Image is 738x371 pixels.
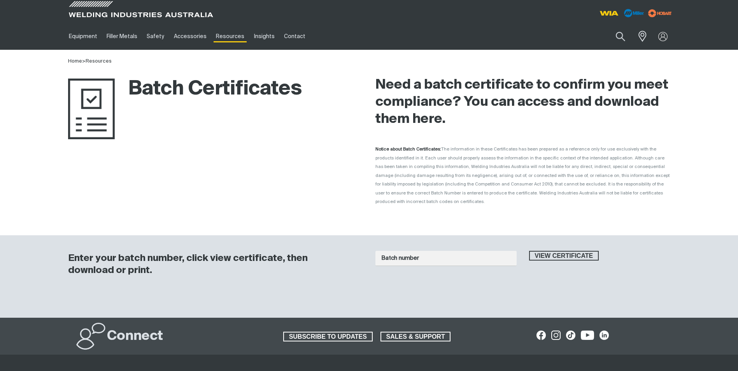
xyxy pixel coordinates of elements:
a: Home [68,59,82,64]
button: View certificate [529,251,599,261]
span: SUBSCRIBE TO UPDATES [284,332,372,342]
span: SALES & SUPPORT [381,332,450,342]
span: The information in these Certificates has been prepared as a reference only for use exclusively w... [375,147,670,204]
nav: Main [64,23,522,50]
a: Filler Metals [102,23,142,50]
a: Resources [86,59,112,64]
h3: Enter your batch number, click view certificate, then download or print. [68,252,355,276]
h2: Need a batch certificate to confirm you meet compliance? You can access and download them here. [375,77,670,128]
a: Contact [279,23,310,50]
span: > [82,59,86,64]
a: Accessories [169,23,211,50]
a: Safety [142,23,169,50]
strong: Notice about Batch Certificates: [375,147,441,151]
a: Resources [211,23,249,50]
a: SUBSCRIBE TO UPDATES [283,332,373,342]
button: Search products [607,27,634,45]
a: Equipment [64,23,102,50]
h2: Connect [107,328,163,345]
span: View certificate [530,251,598,261]
img: miller [646,7,674,19]
a: Insights [249,23,279,50]
input: Product name or item number... [597,27,633,45]
h1: Batch Certificates [68,77,302,102]
a: SALES & SUPPORT [380,332,451,342]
